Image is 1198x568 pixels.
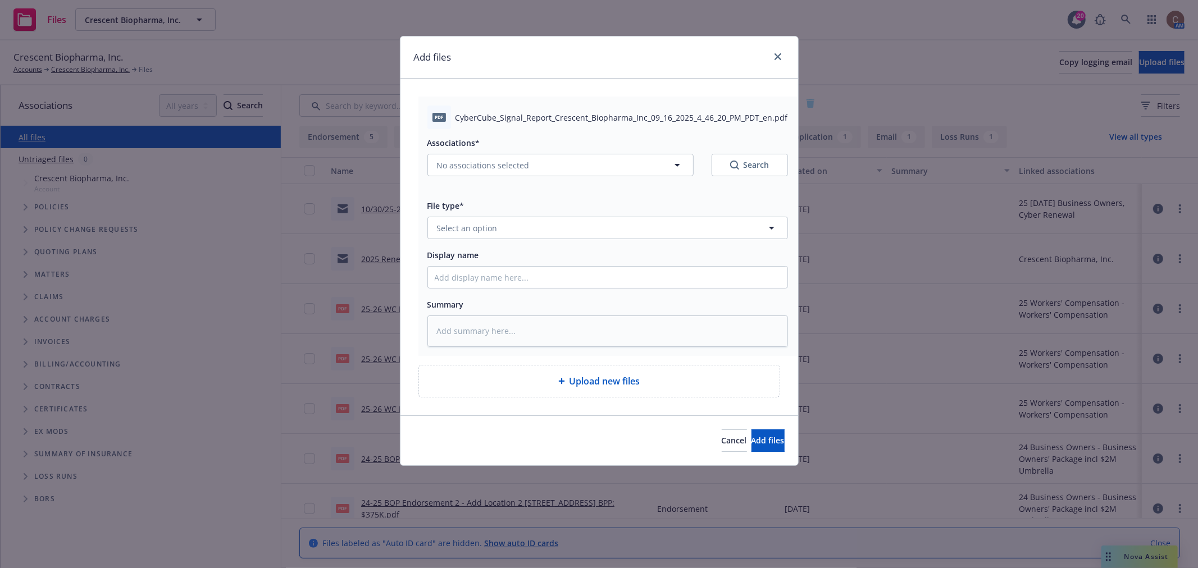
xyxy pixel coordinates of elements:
[722,435,747,446] span: Cancel
[418,365,780,397] div: Upload new files
[432,113,446,121] span: pdf
[427,138,480,148] span: Associations*
[427,200,464,211] span: File type*
[751,435,785,446] span: Add files
[427,154,694,176] button: No associations selected
[427,217,788,239] button: Select an option
[427,299,464,310] span: Summary
[455,112,788,123] span: CyberCube_Signal_Report_Crescent_Biopharma_Inc_09_16_2025_4_46_20_PM_PDT_en.pdf
[437,222,498,234] span: Select an option
[427,250,479,260] span: Display name
[722,429,747,452] button: Cancel
[730,161,739,170] svg: Search
[730,159,769,171] div: Search
[437,159,530,171] span: No associations selected
[414,50,452,65] h1: Add files
[428,267,787,288] input: Add display name here...
[712,154,788,176] button: SearchSearch
[751,429,785,452] button: Add files
[570,374,640,388] span: Upload new files
[806,97,815,110] a: remove
[771,50,785,63] a: close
